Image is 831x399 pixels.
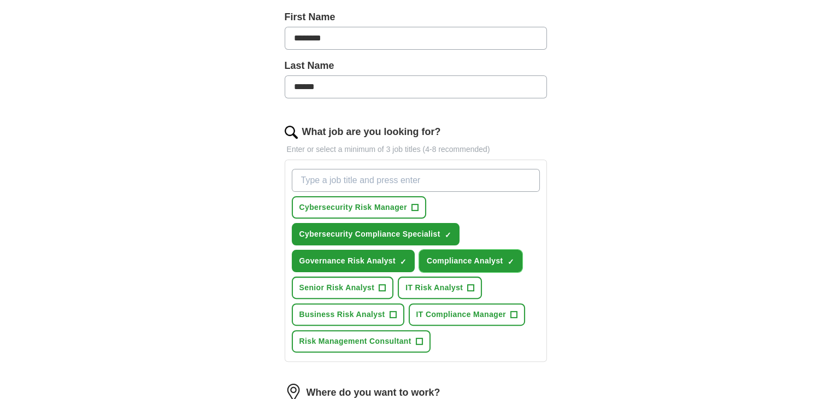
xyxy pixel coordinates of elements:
[299,336,411,347] span: Risk Management Consultant
[299,228,440,240] span: Cybersecurity Compliance Specialist
[400,257,406,266] span: ✓
[405,282,463,294] span: IT Risk Analyst
[398,277,482,299] button: IT Risk Analyst
[285,10,547,25] label: First Name
[292,303,404,326] button: Business Risk Analyst
[292,250,415,272] button: Governance Risk Analyst✓
[299,282,375,294] span: Senior Risk Analyst
[427,255,503,267] span: Compliance Analyst
[299,255,396,267] span: Governance Risk Analyst
[416,309,506,320] span: IT Compliance Manager
[285,144,547,155] p: Enter or select a minimum of 3 job titles (4-8 recommended)
[445,231,451,239] span: ✓
[508,257,514,266] span: ✓
[285,126,298,139] img: search.png
[292,277,394,299] button: Senior Risk Analyst
[299,202,407,213] span: Cybersecurity Risk Manager
[292,196,426,219] button: Cybersecurity Risk Manager
[292,169,540,192] input: Type a job title and press enter
[419,250,522,272] button: Compliance Analyst✓
[409,303,526,326] button: IT Compliance Manager
[299,309,385,320] span: Business Risk Analyst
[285,58,547,73] label: Last Name
[302,125,441,139] label: What job are you looking for?
[292,223,459,245] button: Cybersecurity Compliance Specialist✓
[292,330,431,353] button: Risk Management Consultant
